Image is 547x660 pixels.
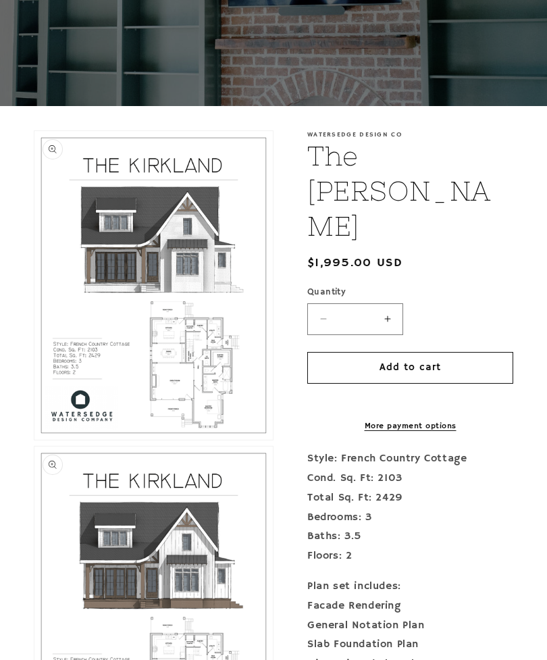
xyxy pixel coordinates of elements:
[307,616,513,636] div: General Notation Plan
[307,254,402,272] span: $1,995.00 USD
[307,352,513,384] button: Add to cart
[307,130,513,138] p: Watersedge Design Co
[307,286,513,299] label: Quantity
[307,596,513,616] div: Facade Rendering
[307,449,513,566] p: Style: French Country Cottage Cond. Sq. Ft: 2103 Total Sq. Ft: 2429 Bedrooms: 3 Baths: 3.5 Floors: 2
[307,138,513,244] h1: The [PERSON_NAME]
[307,577,513,596] div: Plan set includes:
[307,420,513,432] a: More payment options
[307,635,513,655] div: Slab Foundation Plan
